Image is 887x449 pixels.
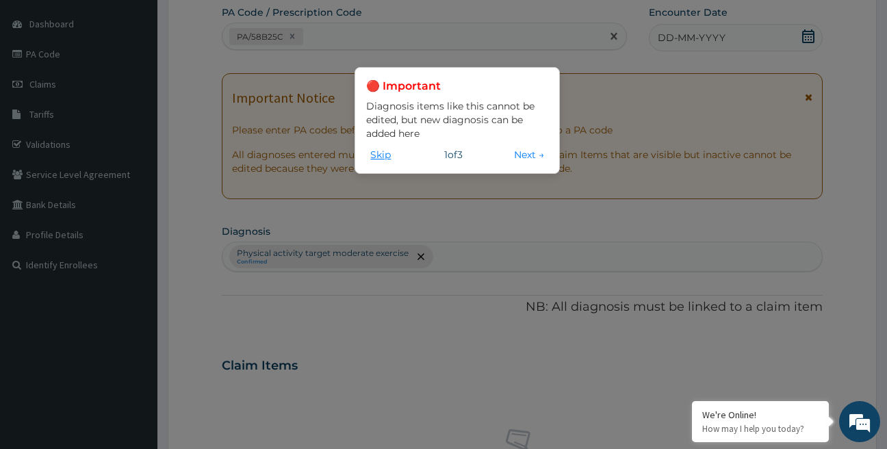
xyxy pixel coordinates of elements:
h3: 🔴 Important [366,79,548,94]
p: How may I help you today? [702,423,819,435]
div: Chat with us now [71,77,230,94]
div: Minimize live chat window [224,7,257,40]
div: We're Online! [702,409,819,421]
button: Next → [510,147,548,162]
span: We're online! [79,136,189,274]
textarea: Type your message and hit 'Enter' [7,302,261,350]
img: d_794563401_company_1708531726252_794563401 [25,68,55,103]
span: 1 of 3 [444,148,463,162]
p: Diagnosis items like this cannot be edited, but new diagnosis can be added here [366,99,548,140]
button: Skip [366,147,395,162]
